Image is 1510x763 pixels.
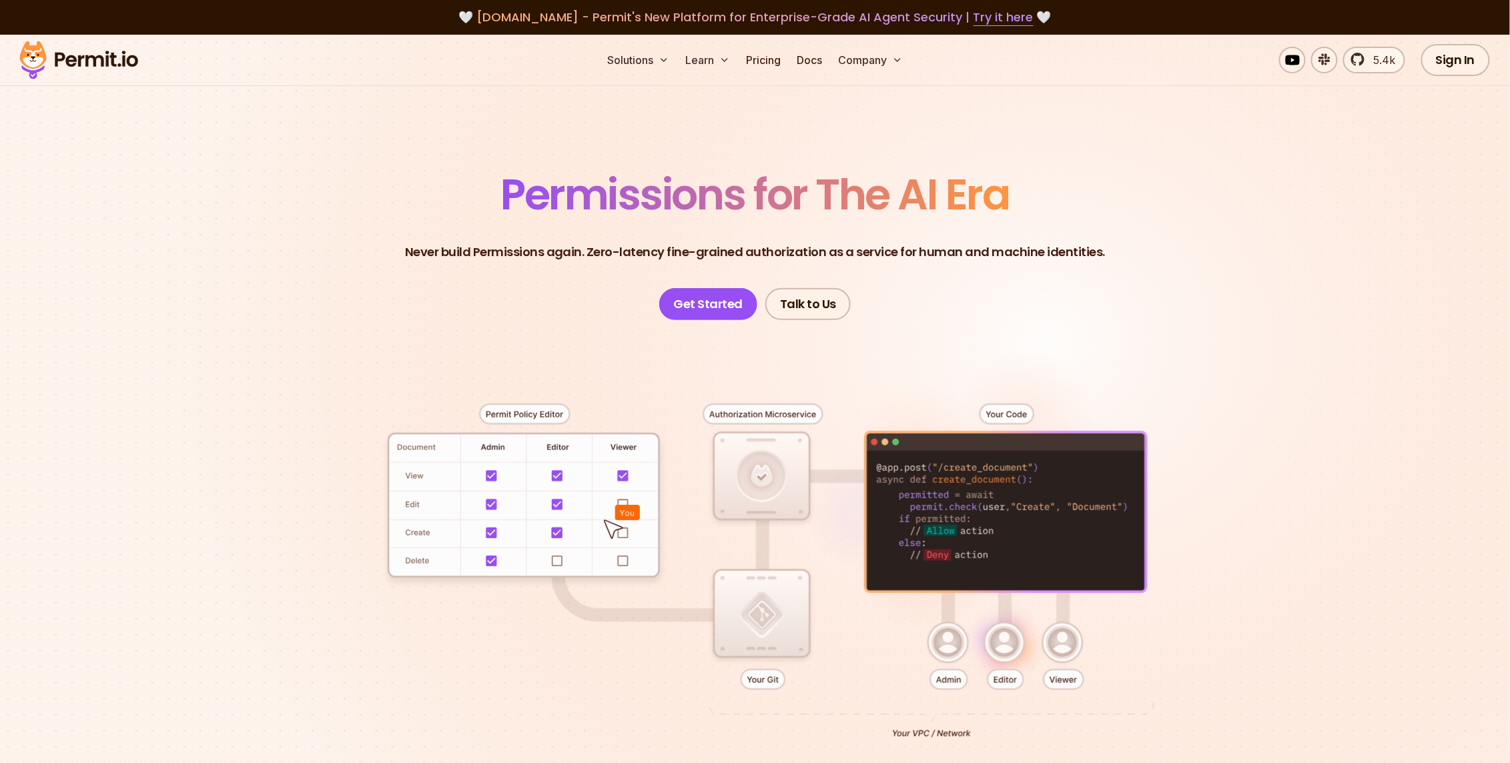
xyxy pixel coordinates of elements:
[32,8,1478,27] div: 🤍 🤍
[741,47,786,73] a: Pricing
[602,47,675,73] button: Solutions
[765,288,851,320] a: Talk to Us
[13,37,144,83] img: Permit logo
[501,165,1010,224] span: Permissions for The AI Era
[833,47,908,73] button: Company
[974,9,1034,26] a: Try it here
[680,47,735,73] button: Learn
[1343,47,1405,73] a: 5.4k
[1366,52,1396,68] span: 5.4k
[791,47,827,73] a: Docs
[477,9,1034,25] span: [DOMAIN_NAME] - Permit's New Platform for Enterprise-Grade AI Agent Security |
[405,243,1106,261] p: Never build Permissions again. Zero-latency fine-grained authorization as a service for human and...
[659,288,758,320] a: Get Started
[1421,44,1490,76] a: Sign In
